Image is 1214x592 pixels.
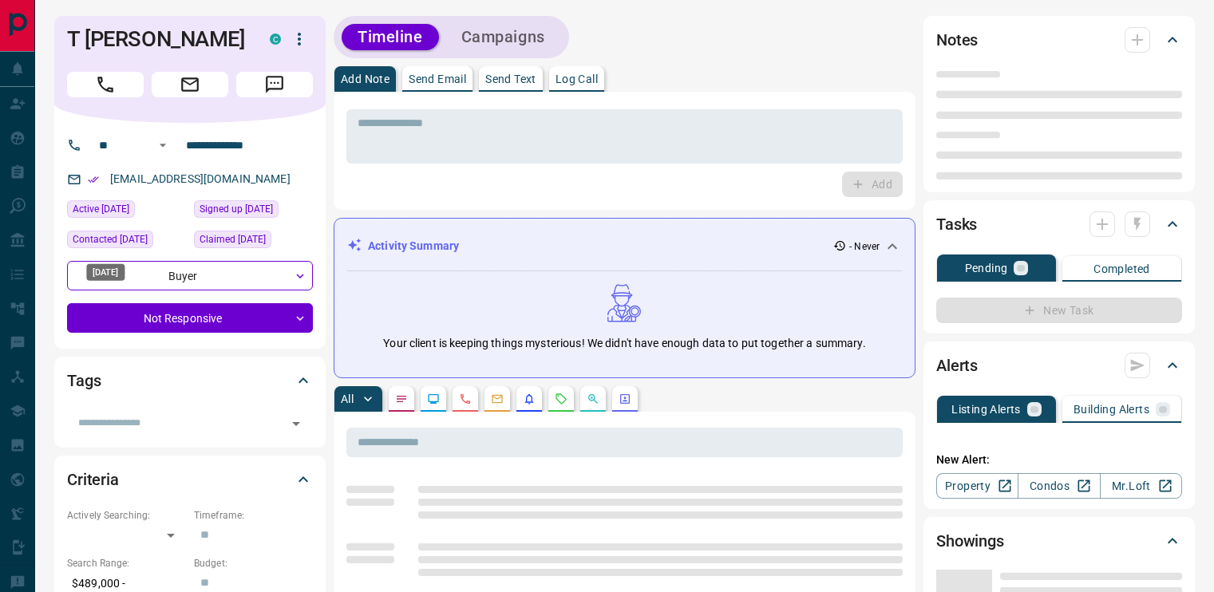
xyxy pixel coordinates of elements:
p: Send Text [485,73,536,85]
p: Add Note [341,73,390,85]
svg: Notes [395,393,408,405]
div: Sun Dec 05 2021 [67,200,186,223]
h2: Showings [936,528,1004,554]
span: Claimed [DATE] [200,231,266,247]
h2: Tasks [936,211,977,237]
p: Budget: [194,556,313,570]
span: Email [152,72,228,97]
svg: Emails [491,393,504,405]
button: Open [285,412,307,435]
h2: Tags [67,368,101,393]
p: Search Range: [67,556,186,570]
div: Notes [936,21,1182,59]
h1: T [PERSON_NAME] [67,26,246,52]
div: condos.ca [270,34,281,45]
p: Pending [965,262,1008,274]
div: Tasks [936,205,1182,243]
div: Not Responsive [67,303,313,333]
span: Message [236,72,313,97]
p: - Never [849,239,880,254]
a: Property [936,473,1018,499]
button: Open [153,136,172,155]
div: Criteria [67,460,313,499]
h2: Criteria [67,467,119,492]
p: Building Alerts [1074,404,1149,415]
div: Showings [936,522,1182,560]
h2: Notes [936,27,978,53]
p: Send Email [409,73,466,85]
span: Active [DATE] [73,201,129,217]
svg: Opportunities [587,393,599,405]
p: All [341,393,354,405]
div: Sun Dec 05 2021 [194,200,313,223]
svg: Listing Alerts [523,393,536,405]
div: Tags [67,361,313,400]
svg: Requests [555,393,567,405]
svg: Email Verified [88,174,99,185]
p: Timeframe: [194,508,313,523]
span: Call [67,72,144,97]
span: Contacted [DATE] [73,231,148,247]
p: Activity Summary [368,238,459,255]
p: Your client is keeping things mysterious! We didn't have enough data to put together a summary. [383,335,865,352]
div: Activity Summary- Never [347,231,902,261]
a: Mr.Loft [1100,473,1182,499]
svg: Calls [459,393,472,405]
p: Listing Alerts [951,404,1021,415]
button: Timeline [342,24,439,50]
p: Log Call [556,73,598,85]
svg: Agent Actions [619,393,631,405]
div: Sun Dec 05 2021 [194,231,313,253]
p: Actively Searching: [67,508,186,523]
div: [DATE] [86,264,125,281]
div: Buyer [67,261,313,290]
a: [EMAIL_ADDRESS][DOMAIN_NAME] [110,172,291,185]
span: Signed up [DATE] [200,201,273,217]
div: Alerts [936,346,1182,385]
a: Condos [1018,473,1100,499]
h2: Alerts [936,353,978,378]
div: Tue Dec 14 2021 [67,231,186,253]
p: New Alert: [936,452,1182,468]
svg: Lead Browsing Activity [427,393,440,405]
button: Campaigns [445,24,561,50]
p: Completed [1093,263,1150,274]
